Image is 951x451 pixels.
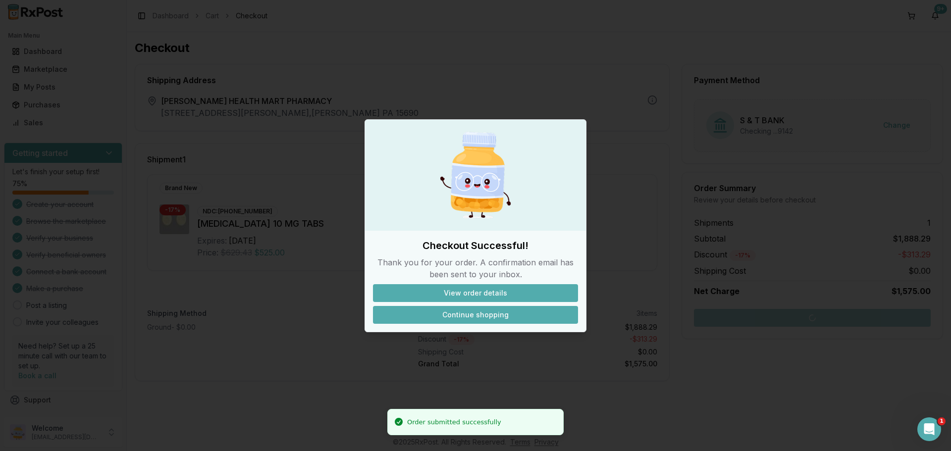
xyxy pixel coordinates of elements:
h2: Checkout Successful! [373,239,578,252]
button: Continue shopping [373,306,578,324]
span: 1 [938,417,946,425]
button: View order details [373,284,578,302]
p: Thank you for your order. A confirmation email has been sent to your inbox. [373,256,578,280]
iframe: Intercom live chat [917,417,941,441]
img: Happy Pill Bottle [428,128,523,223]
